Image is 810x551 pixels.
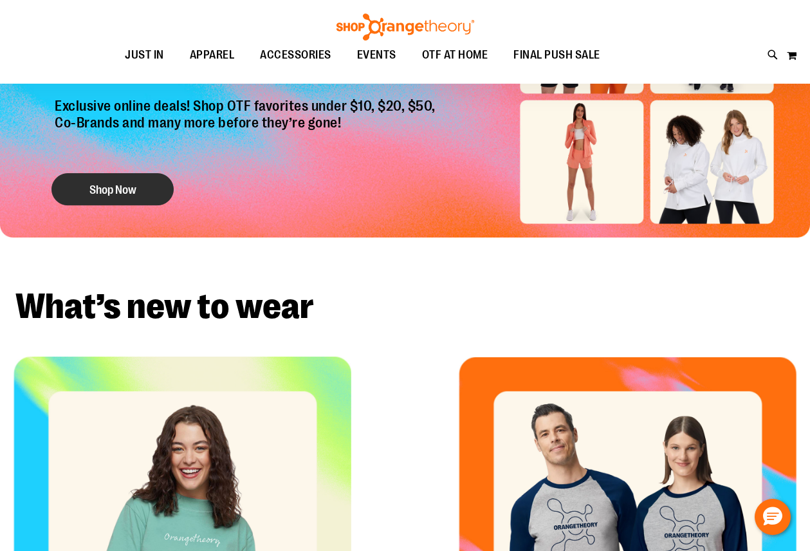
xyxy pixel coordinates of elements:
span: EVENTS [357,41,396,70]
a: JUST IN [112,41,177,70]
span: ACCESSORIES [260,41,331,70]
a: FINAL PUSH SALE [501,41,613,70]
a: ACCESSORIES [247,41,344,70]
a: EVENTS [344,41,409,70]
a: APPAREL [177,41,248,70]
a: OTF AT HOME [409,41,501,70]
p: Exclusive online deals! Shop OTF favorites under $10, $20, $50, Co-Brands and many more before th... [45,98,448,161]
span: FINAL PUSH SALE [513,41,600,70]
img: Shop Orangetheory [335,14,476,41]
span: APPAREL [190,41,235,70]
button: Hello, have a question? Let’s chat. [755,499,791,535]
h2: What’s new to wear [15,289,795,324]
span: OTF AT HOME [422,41,488,70]
span: JUST IN [125,41,164,70]
button: Shop Now [51,173,174,205]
